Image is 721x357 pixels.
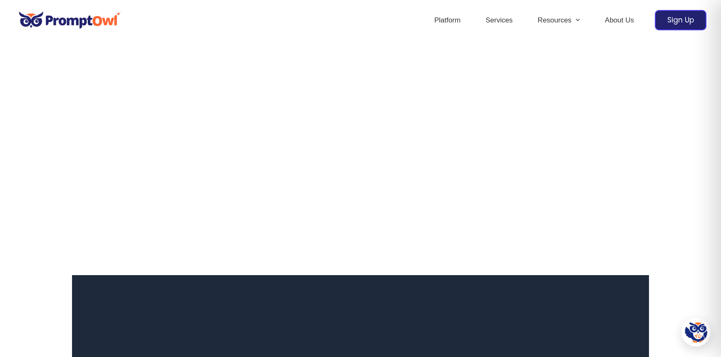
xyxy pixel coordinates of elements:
[572,6,580,35] span: Menu Toggle
[685,321,707,343] img: Hootie - PromptOwl AI Assistant
[592,6,646,35] a: About Us
[422,6,646,35] nav: Site Navigation: Header
[655,10,706,30] a: Sign Up
[473,6,525,35] a: Services
[525,6,592,35] a: ResourcesMenu Toggle
[15,6,125,34] img: promptowl.ai logo
[422,6,473,35] a: Platform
